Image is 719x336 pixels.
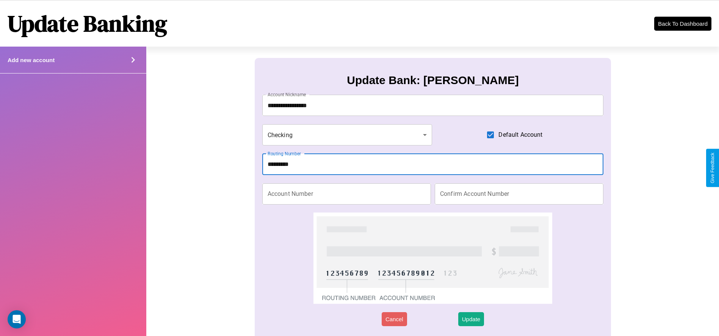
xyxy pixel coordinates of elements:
button: Update [458,312,484,326]
div: Open Intercom Messenger [8,310,26,328]
button: Back To Dashboard [654,17,711,31]
h3: Update Bank: [PERSON_NAME] [347,74,518,87]
span: Default Account [498,130,542,139]
button: Cancel [382,312,407,326]
label: Routing Number [268,150,301,157]
label: Account Nickname [268,91,306,98]
div: Checking [262,124,432,145]
h1: Update Banking [8,8,167,39]
img: check [313,213,553,304]
h4: Add new account [8,57,55,63]
div: Give Feedback [710,153,715,183]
